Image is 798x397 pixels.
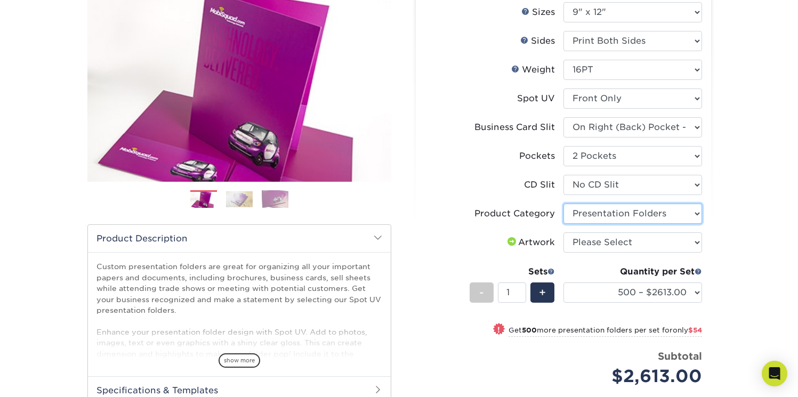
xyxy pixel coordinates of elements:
[571,363,702,389] div: $2,613.00
[520,35,555,47] div: Sides
[497,324,500,335] span: !
[219,353,260,368] span: show more
[688,326,702,334] span: $54
[226,191,253,207] img: Presentation Folders 02
[517,92,555,105] div: Spot UV
[190,191,217,209] img: Presentation Folders 01
[673,326,702,334] span: only
[658,350,702,362] strong: Subtotal
[479,285,484,301] span: -
[88,225,391,252] h2: Product Description
[511,63,555,76] div: Weight
[539,285,546,301] span: +
[470,265,555,278] div: Sets
[522,326,537,334] strong: 500
[563,265,702,278] div: Quantity per Set
[505,236,555,249] div: Artwork
[474,207,555,220] div: Product Category
[524,179,555,191] div: CD Slit
[762,361,787,386] div: Open Intercom Messenger
[521,6,555,19] div: Sizes
[519,150,555,163] div: Pockets
[262,190,288,208] img: Presentation Folders 03
[474,121,555,134] div: Business Card Slit
[509,326,702,337] small: Get more presentation folders per set for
